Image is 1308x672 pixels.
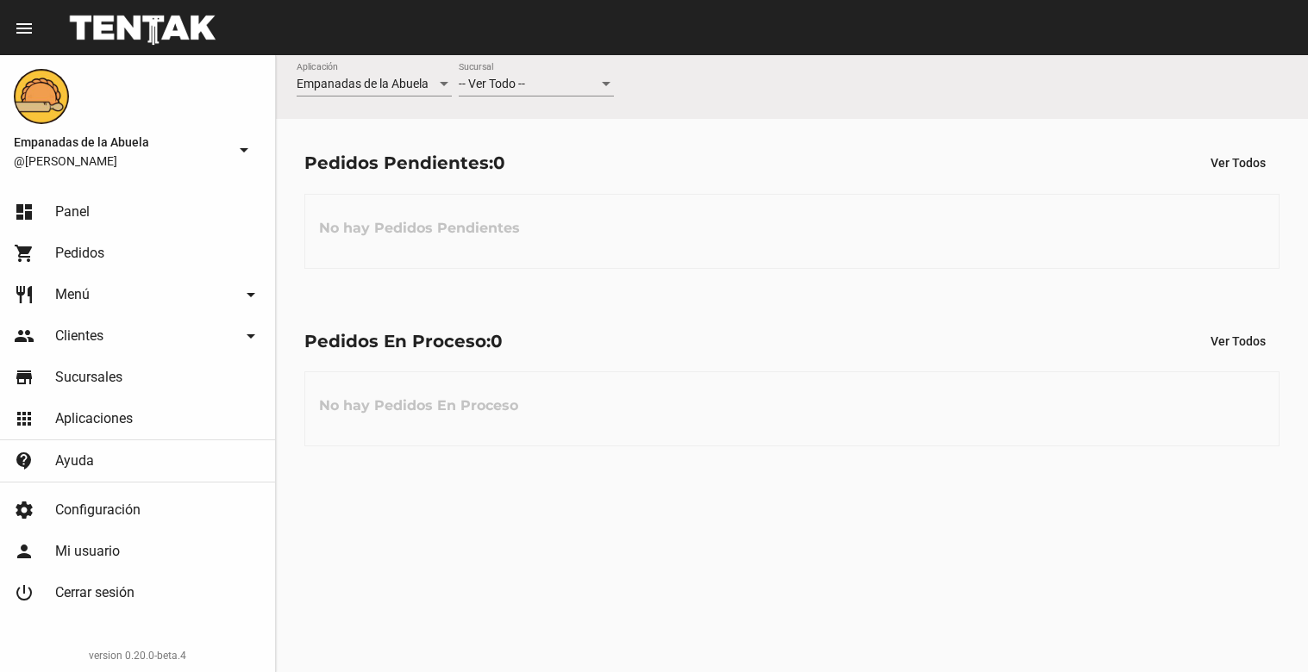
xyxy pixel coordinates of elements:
[14,202,34,222] mat-icon: dashboard
[14,243,34,264] mat-icon: shopping_cart
[1211,334,1266,348] span: Ver Todos
[1197,147,1280,178] button: Ver Todos
[14,152,227,170] span: @[PERSON_NAME]
[491,331,503,352] span: 0
[55,286,90,303] span: Menú
[14,647,261,664] div: version 0.20.0-beta.4
[234,140,254,160] mat-icon: arrow_drop_down
[55,543,120,560] span: Mi usuario
[304,149,505,177] div: Pedidos Pendientes:
[305,202,534,254] h3: No hay Pedidos Pendientes
[14,500,34,520] mat-icon: settings
[241,284,261,305] mat-icon: arrow_drop_down
[14,541,34,562] mat-icon: person
[305,380,532,432] h3: No hay Pedidos En Proceso
[1211,156,1266,170] span: Ver Todos
[493,152,505,173] span: 0
[14,451,34,471] mat-icon: contact_support
[55,452,94,470] span: Ayuda
[55,245,104,262] span: Pedidos
[241,326,261,346] mat-icon: arrow_drop_down
[55,584,135,601] span: Cerrar sesión
[55,410,133,427] span: Aplicaciones
[55,501,141,519] span: Configuración
[55,327,103,345] span: Clientes
[14,582,34,603] mat-icon: power_settings_new
[14,132,227,152] span: Empanadas de la Abuela
[297,77,429,90] span: Empanadas de la Abuela
[14,367,34,388] mat-icon: store
[14,408,34,429] mat-icon: apps
[459,77,525,90] span: -- Ver Todo --
[14,284,34,305] mat-icon: restaurant
[14,69,69,124] img: f0136945-ed32-4f7c-91e3-a375bc4bb2c5.png
[14,326,34,346] mat-icon: people
[304,327,503,355] div: Pedidos En Proceso:
[55,203,90,221] span: Panel
[1197,326,1280,357] button: Ver Todos
[55,369,122,386] span: Sucursales
[14,18,34,39] mat-icon: menu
